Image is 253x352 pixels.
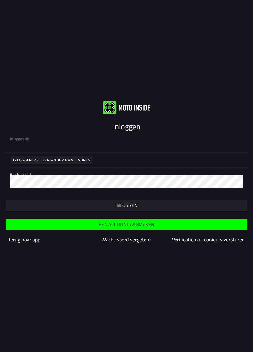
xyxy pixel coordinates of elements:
[115,203,138,208] ion-text: Inloggen
[8,236,40,243] a: Terug naar app
[6,219,247,230] ion-button: Een account aanmaken
[172,236,245,243] a: Verificatiemail opnieuw versturen
[11,156,93,164] ion-button: Inloggen met een ander email adres
[113,121,140,132] ion-text: Inloggen
[102,236,151,243] a: Wachtwoord vergeten?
